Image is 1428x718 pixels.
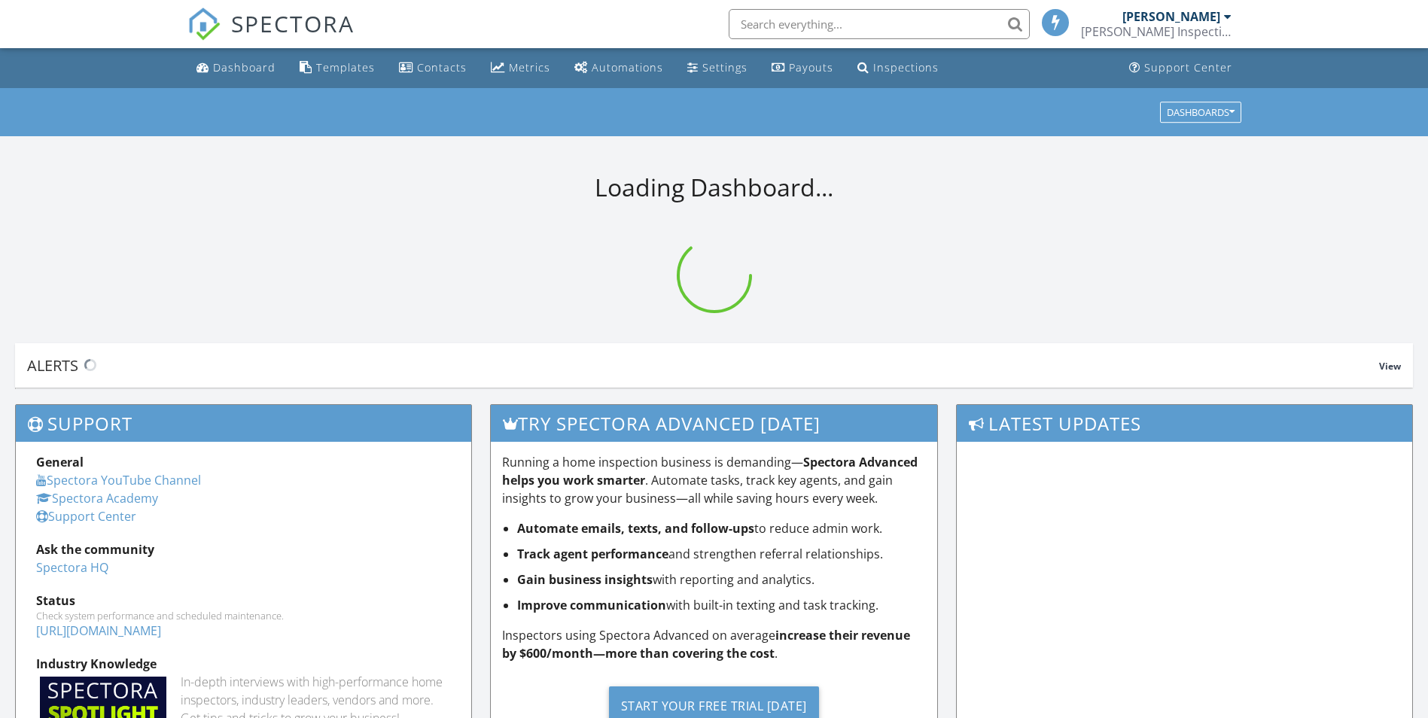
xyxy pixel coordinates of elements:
[1379,360,1401,373] span: View
[417,60,467,75] div: Contacts
[36,655,451,673] div: Industry Knowledge
[36,472,201,488] a: Spectora YouTube Channel
[502,454,918,488] strong: Spectora Advanced helps you work smarter
[873,60,939,75] div: Inspections
[517,520,754,537] strong: Automate emails, texts, and follow-ups
[27,355,1379,376] div: Alerts
[789,60,833,75] div: Payouts
[729,9,1030,39] input: Search everything...
[316,60,375,75] div: Templates
[957,405,1412,442] h3: Latest Updates
[517,519,926,537] li: to reduce admin work.
[187,8,221,41] img: The Best Home Inspection Software - Spectora
[502,626,926,662] p: Inspectors using Spectora Advanced on average .
[502,453,926,507] p: Running a home inspection business is demanding— . Automate tasks, track key agents, and gain ins...
[36,508,136,525] a: Support Center
[702,60,747,75] div: Settings
[190,54,282,82] a: Dashboard
[485,54,556,82] a: Metrics
[681,54,754,82] a: Settings
[36,559,108,576] a: Spectora HQ
[231,8,355,39] span: SPECTORA
[851,54,945,82] a: Inspections
[517,571,653,588] strong: Gain business insights
[517,596,926,614] li: with built-in texting and task tracking.
[491,405,937,442] h3: Try spectora advanced [DATE]
[592,60,663,75] div: Automations
[16,405,471,442] h3: Support
[766,54,839,82] a: Payouts
[36,622,161,639] a: [URL][DOMAIN_NAME]
[1081,24,1232,39] div: Groff Inspections LLC
[36,592,451,610] div: Status
[393,54,473,82] a: Contacts
[502,627,910,662] strong: increase their revenue by $600/month—more than covering the cost
[36,540,451,558] div: Ask the community
[36,490,158,507] a: Spectora Academy
[509,60,550,75] div: Metrics
[568,54,669,82] a: Automations (Basic)
[517,546,668,562] strong: Track agent performance
[1144,60,1232,75] div: Support Center
[36,454,84,470] strong: General
[1122,9,1220,24] div: [PERSON_NAME]
[1123,54,1238,82] a: Support Center
[187,20,355,52] a: SPECTORA
[517,545,926,563] li: and strengthen referral relationships.
[517,597,666,613] strong: Improve communication
[1167,107,1235,117] div: Dashboards
[213,60,276,75] div: Dashboard
[294,54,381,82] a: Templates
[36,610,451,622] div: Check system performance and scheduled maintenance.
[517,570,926,589] li: with reporting and analytics.
[1160,102,1241,123] button: Dashboards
